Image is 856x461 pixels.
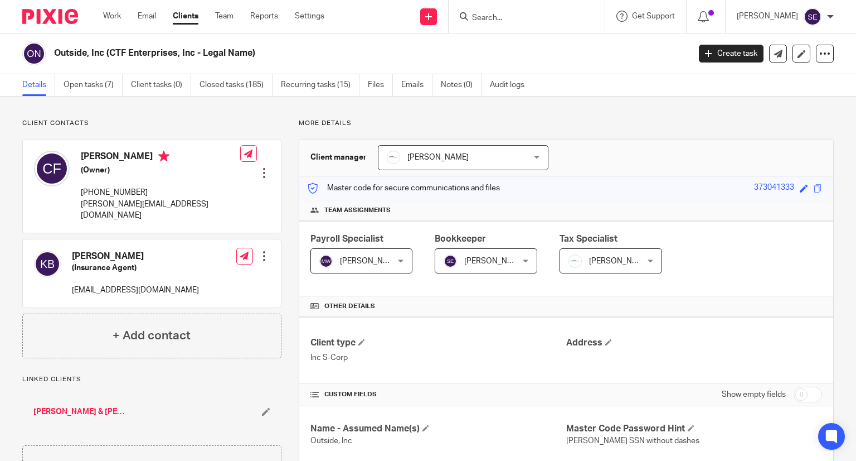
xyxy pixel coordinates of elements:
img: svg%3E [804,8,821,26]
span: Outside, Inc [310,437,352,445]
p: Client contacts [22,119,281,128]
a: Team [215,11,234,22]
p: Linked clients [22,375,281,384]
a: Notes (0) [441,74,481,96]
h4: [PERSON_NAME] [72,251,199,262]
a: Open tasks (7) [64,74,123,96]
a: Work [103,11,121,22]
h3: Client manager [310,152,367,163]
a: Email [138,11,156,22]
a: Settings [295,11,324,22]
a: Recurring tasks (15) [281,74,359,96]
a: Details [22,74,55,96]
h4: Master Code Password Hint [566,423,822,435]
span: Get Support [632,12,675,20]
h4: Address [566,337,822,349]
h4: + Add contact [113,327,191,344]
a: Reports [250,11,278,22]
h4: Name - Assumed Name(s) [310,423,566,435]
a: Files [368,74,393,96]
h4: [PERSON_NAME] [81,151,240,165]
h4: CUSTOM FIELDS [310,390,566,399]
p: [PHONE_NUMBER] [81,187,240,198]
img: _Logo.png [387,151,400,164]
h5: (Owner) [81,165,240,176]
img: svg%3E [34,151,70,186]
a: Client tasks (0) [131,74,191,96]
span: [PERSON_NAME] [589,257,650,265]
span: Team assignments [324,206,391,215]
h5: (Insurance Agent) [72,262,199,273]
img: svg%3E [444,254,457,268]
img: svg%3E [22,42,46,65]
img: svg%3E [319,254,333,268]
span: Other details [324,302,375,311]
i: Primary [158,151,169,162]
img: svg%3E [34,251,61,277]
label: Show empty fields [722,389,786,400]
span: [PERSON_NAME] [464,257,526,265]
img: _Logo.png [568,254,582,268]
span: [PERSON_NAME] [340,257,401,265]
p: Inc S-Corp [310,352,566,363]
a: Emails [401,74,432,96]
a: Closed tasks (185) [200,74,273,96]
span: Tax Specialist [560,234,617,243]
a: Create task [699,45,763,63]
h4: Client type [310,337,566,349]
input: Search [471,13,571,23]
p: [EMAIL_ADDRESS][DOMAIN_NAME] [72,285,199,296]
span: Bookkeeper [435,234,486,243]
h2: Outside, Inc (CTF Enterprises, Inc - Legal Name) [54,47,557,59]
a: [PERSON_NAME] & [PERSON_NAME] [33,406,128,417]
p: Master code for secure communications and files [308,183,500,194]
p: [PERSON_NAME][EMAIL_ADDRESS][DOMAIN_NAME] [81,199,240,222]
span: Payroll Specialist [310,234,383,243]
span: [PERSON_NAME] [407,153,469,161]
img: Pixie [22,9,78,24]
span: [PERSON_NAME] SSN without dashes [566,437,699,445]
a: Audit logs [490,74,533,96]
div: 373041333 [754,182,794,195]
p: More details [299,119,834,128]
a: Clients [173,11,198,22]
p: [PERSON_NAME] [737,11,798,22]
